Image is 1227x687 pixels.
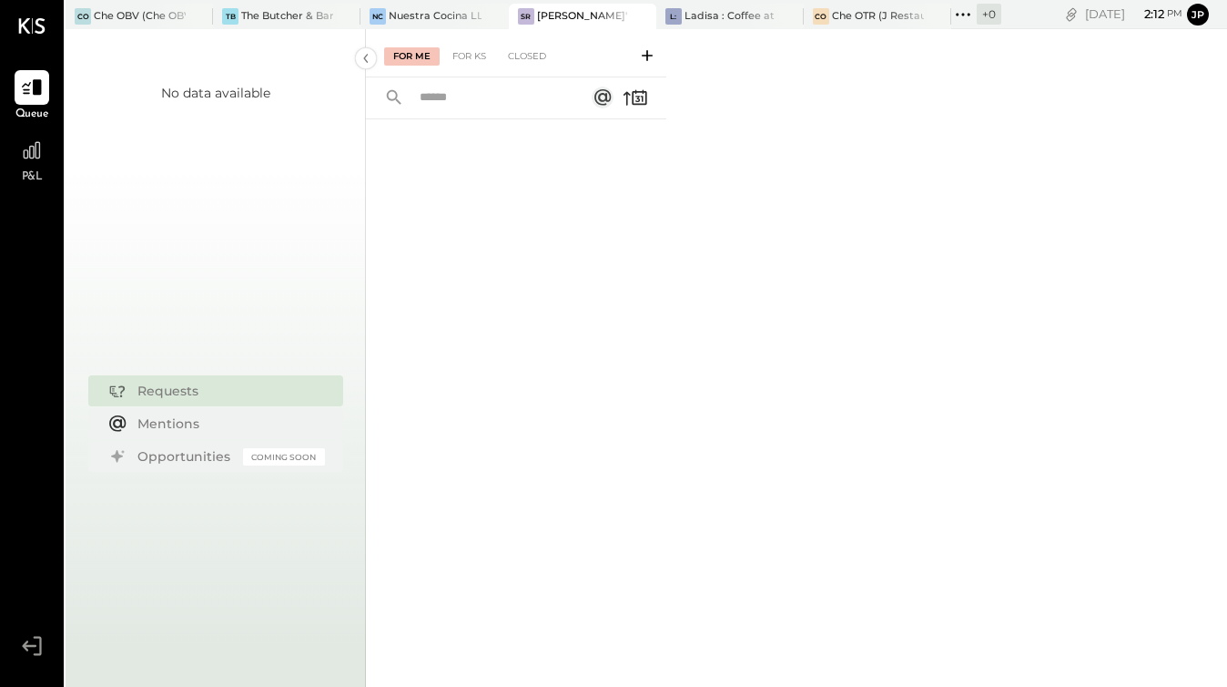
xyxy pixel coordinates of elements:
[443,47,495,66] div: For KS
[1167,7,1182,20] span: pm
[137,447,234,466] div: Opportunities
[1128,5,1164,23] span: 2 : 12
[1085,5,1182,23] div: [DATE]
[389,9,481,24] div: Nuestra Cocina LLC - [GEOGRAPHIC_DATA]
[137,415,316,433] div: Mentions
[1062,5,1080,24] div: copy link
[161,84,270,102] div: No data available
[75,8,91,25] div: CO
[684,9,776,24] div: Ladisa : Coffee at Lola's
[243,448,325,466] div: Coming Soon
[222,8,238,25] div: TB
[537,9,629,24] div: [PERSON_NAME]' Rooftop - Ignite
[813,8,829,25] div: CO
[1,70,63,123] a: Queue
[15,107,49,123] span: Queue
[1187,4,1209,26] button: jp
[94,9,186,24] div: Che OBV (Che OBV LLC) - Ignite
[384,47,440,66] div: For Me
[665,8,682,25] div: L:
[241,9,333,24] div: The Butcher & Barrel (L Argento LLC) - [GEOGRAPHIC_DATA]
[518,8,534,25] div: SR
[1,133,63,186] a: P&L
[832,9,924,24] div: Che OTR (J Restaurant LLC) - Ignite
[977,4,1001,25] div: + 0
[370,8,386,25] div: NC
[137,382,316,400] div: Requests
[499,47,555,66] div: Closed
[22,169,43,186] span: P&L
